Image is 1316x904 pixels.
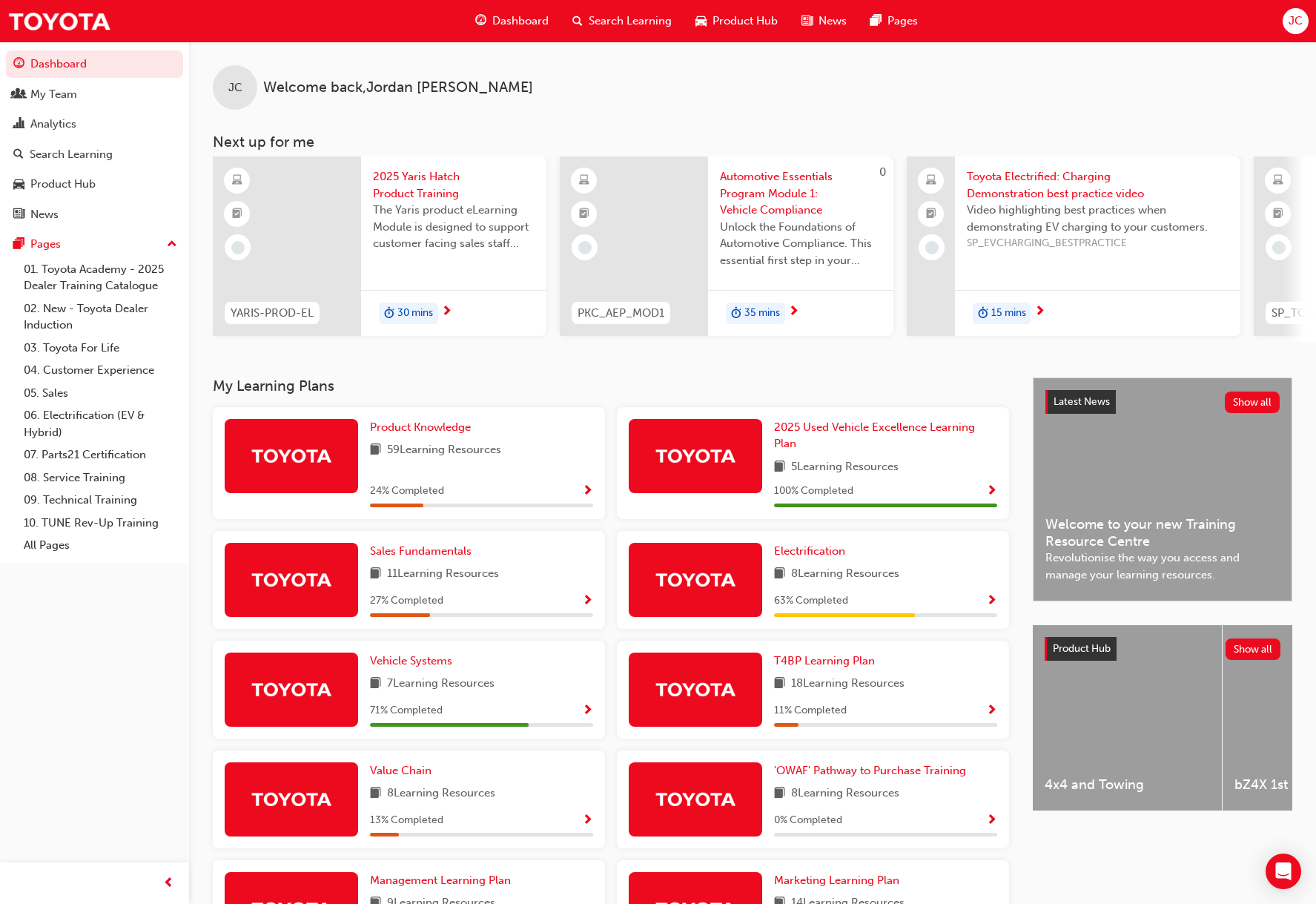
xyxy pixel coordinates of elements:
span: Management Learning Plan [370,874,511,887]
span: Electrification [774,544,845,558]
button: Show all [1226,639,1281,660]
a: Analytics [6,110,183,138]
span: Show Progress [582,705,593,718]
a: Latest NewsShow all [1045,390,1280,414]
img: Trak [655,567,736,593]
span: next-icon [1034,306,1045,319]
div: Analytics [30,116,76,133]
a: Management Learning Plan [370,872,517,889]
span: up-icon [167,235,177,254]
span: Product Hub [1053,642,1111,655]
span: next-icon [788,306,799,319]
span: 24 % Completed [370,483,444,500]
div: Open Intercom Messenger [1266,854,1301,889]
div: My Team [30,86,77,103]
span: book-icon [370,441,381,460]
span: Sales Fundamentals [370,544,472,558]
a: 06. Electrification (EV & Hybrid) [18,404,183,443]
a: search-iconSearch Learning [561,6,684,36]
span: Show Progress [582,485,593,498]
a: Vehicle Systems [370,653,458,670]
h3: Next up for me [189,133,1316,151]
span: Automotive Essentials Program Module 1: Vehicle Compliance [720,168,882,219]
span: learningRecordVerb_NONE-icon [925,241,939,254]
span: Video highlighting best practices when demonstrating EV charging to your customers. [967,202,1229,235]
a: 04. Customer Experience [18,359,183,382]
span: Show Progress [986,595,997,608]
span: book-icon [370,565,381,584]
span: next-icon [441,306,452,319]
button: Show all [1225,392,1280,413]
span: Product Knowledge [370,420,471,434]
img: Trak [655,443,736,469]
span: search-icon [572,12,583,30]
span: Dashboard [492,13,549,30]
img: Trak [251,567,332,593]
span: book-icon [774,565,785,584]
span: guage-icon [13,58,24,71]
a: Product Knowledge [370,419,477,436]
span: news-icon [13,208,24,222]
span: YARIS-PROD-EL [231,305,314,322]
span: Search Learning [589,13,672,30]
span: T4BP Learning Plan [774,654,875,667]
button: Show Progress [582,702,593,720]
a: Search Learning [6,141,183,168]
a: Marketing Learning Plan [774,872,905,889]
button: Pages [6,231,183,258]
a: T4BP Learning Plan [774,653,881,670]
span: 27 % Completed [370,593,443,610]
span: Show Progress [986,705,997,718]
img: Trak [251,443,332,469]
span: 13 % Completed [370,812,443,829]
span: car-icon [13,178,24,191]
a: 10. TUNE Rev-Up Training [18,512,183,535]
a: My Team [6,81,183,108]
span: learningRecordVerb_NONE-icon [231,241,245,254]
a: Product HubShow all [1045,637,1280,661]
span: 15 mins [991,305,1026,322]
img: Trak [7,4,111,38]
span: learningResourceType_ELEARNING-icon [579,171,589,191]
button: JC [1283,8,1309,34]
span: laptop-icon [926,171,936,191]
span: 59 Learning Resources [387,441,501,460]
span: car-icon [695,12,707,30]
a: Value Chain [370,762,437,779]
span: Show Progress [986,814,997,828]
span: 8 Learning Resources [791,785,899,803]
span: SP_EVCHARGING_BESTPRACTICE [967,235,1229,252]
span: guage-icon [475,12,486,30]
a: Sales Fundamentals [370,543,477,560]
span: book-icon [774,785,785,803]
span: 18 Learning Resources [791,675,905,693]
a: 'OWAF' Pathway to Purchase Training [774,762,972,779]
div: Pages [30,236,61,253]
span: book-icon [370,785,381,803]
span: learningResourceType_ELEARNING-icon [1273,171,1283,191]
div: Product Hub [30,176,96,193]
span: learningRecordVerb_NONE-icon [578,241,592,254]
span: 100 % Completed [774,483,853,500]
a: car-iconProduct Hub [684,6,790,36]
a: 08. Service Training [18,466,183,489]
span: 11 % Completed [774,702,847,719]
span: book-icon [774,458,785,477]
span: 0 % Completed [774,812,842,829]
span: pages-icon [13,238,24,251]
span: News [819,13,847,30]
span: Latest News [1054,395,1110,408]
a: YARIS-PROD-EL2025 Yaris Hatch Product TrainingThe Yaris product eLearning Module is designed to s... [213,156,546,336]
span: 8 Learning Resources [387,785,495,803]
span: prev-icon [163,874,174,893]
a: news-iconNews [790,6,859,36]
button: Show Progress [986,482,997,501]
a: 03. Toyota For Life [18,337,183,360]
span: The Yaris product eLearning Module is designed to support customer facing sales staff with introd... [373,202,535,252]
span: 11 Learning Resources [387,565,499,584]
a: News [6,201,183,228]
span: pages-icon [870,12,882,30]
span: 5 Learning Resources [791,458,899,477]
span: Pages [887,13,918,30]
